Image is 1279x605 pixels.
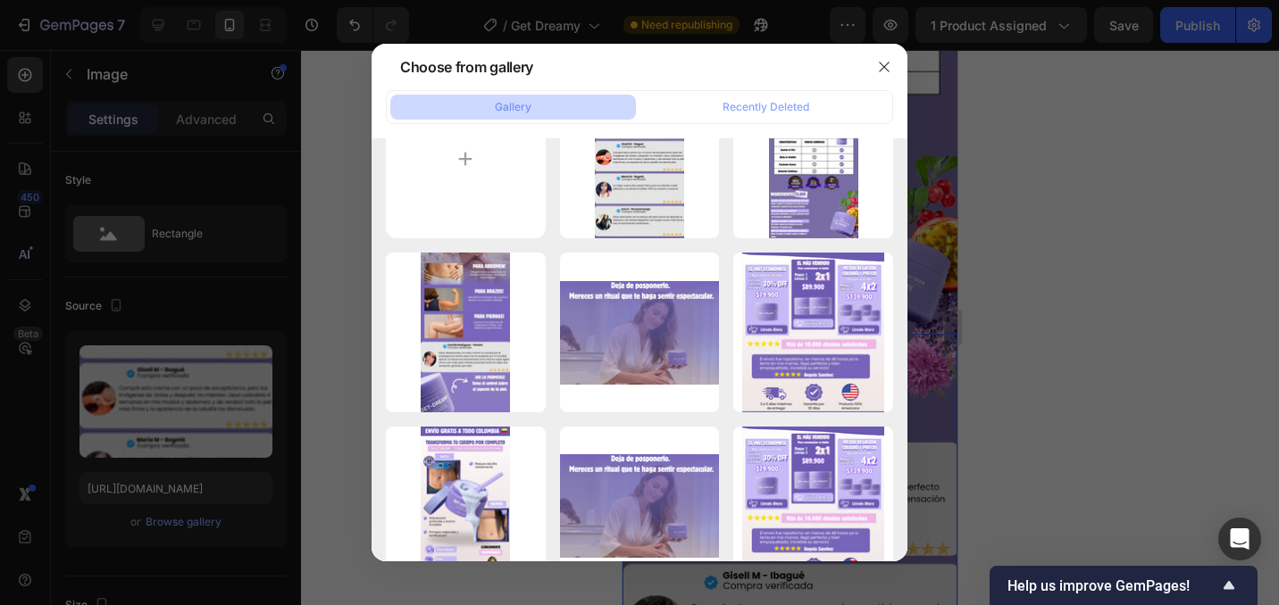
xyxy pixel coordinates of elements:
[1007,575,1240,596] button: Show survey - Help us improve GemPages!
[742,427,884,586] img: image
[595,79,684,239] img: image
[22,259,61,275] div: Image
[390,95,636,120] button: Gallery
[421,253,510,412] img: image
[643,95,889,120] button: Recently Deleted
[1218,518,1261,560] div: Open Intercom Messenger
[560,281,720,385] img: image
[495,99,531,115] div: Gallery
[742,253,884,412] img: image
[723,99,809,115] div: Recently Deleted
[560,454,720,558] img: image
[1007,577,1218,594] span: Help us improve GemPages!
[421,427,510,586] img: image
[769,79,858,239] img: image
[400,56,533,78] div: Choose from gallery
